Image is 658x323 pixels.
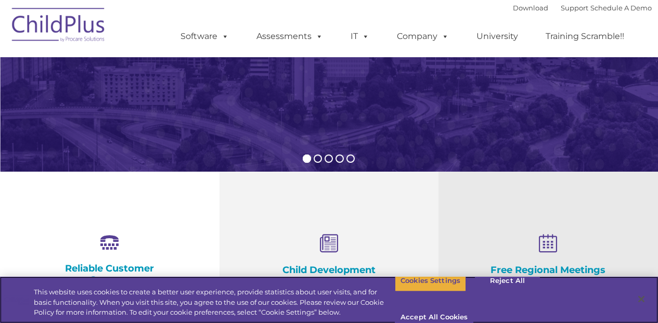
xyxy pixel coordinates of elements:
[7,1,111,53] img: ChildPlus by Procare Solutions
[272,264,387,299] h4: Child Development Assessments in ChildPlus
[52,263,167,286] h4: Reliable Customer Support
[630,288,653,311] button: Close
[513,4,548,12] a: Download
[386,26,459,47] a: Company
[145,111,189,119] span: Phone number
[590,4,652,12] a: Schedule A Demo
[491,264,606,276] h4: Free Regional Meetings
[246,26,333,47] a: Assessments
[340,26,380,47] a: IT
[475,270,540,292] button: Reject All
[535,26,635,47] a: Training Scramble!!
[34,287,395,318] div: This website uses cookies to create a better user experience, provide statistics about user visit...
[466,26,528,47] a: University
[395,270,466,292] button: Cookies Settings
[513,4,652,12] font: |
[145,69,176,76] span: Last name
[561,4,588,12] a: Support
[170,26,239,47] a: Software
